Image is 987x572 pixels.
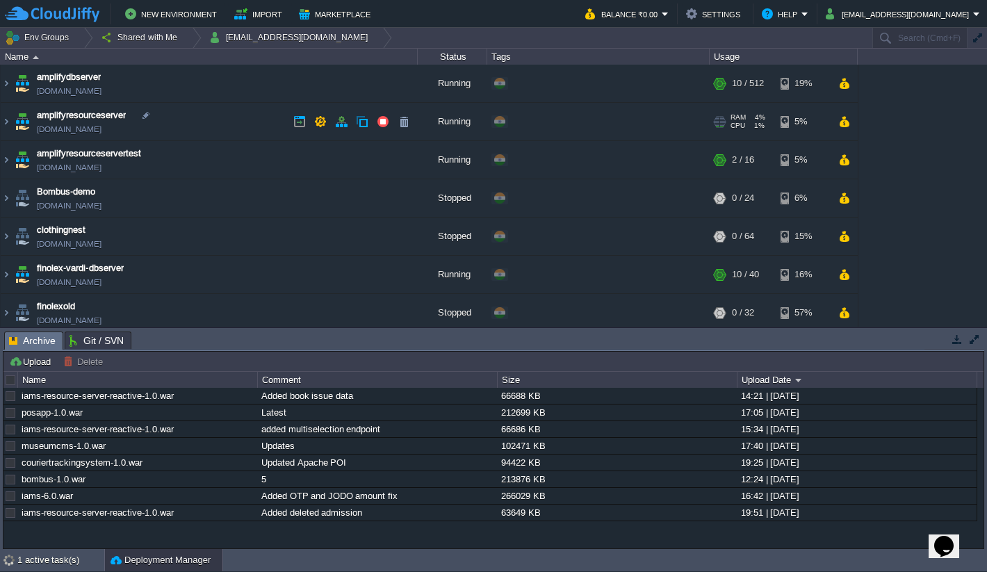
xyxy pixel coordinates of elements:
[13,294,32,332] img: AMDAwAAAACH5BAEAAAAALAAAAAABAAEAAAICRAEAOw==
[710,49,857,65] div: Usage
[498,471,736,487] div: 213876 KB
[111,553,211,567] button: Deployment Manager
[22,507,174,518] a: iams-resource-server-reactive-1.0.war
[1,256,12,293] img: AMDAwAAAACH5BAEAAAAALAAAAAABAAEAAAICRAEAOw==
[781,179,826,217] div: 6%
[37,300,75,313] a: finolexold
[498,505,736,521] div: 63649 KB
[732,141,754,179] div: 2 / 16
[1,294,12,332] img: AMDAwAAAACH5BAEAAAAALAAAAAABAAEAAAICRAEAOw==
[22,491,73,501] a: iams-6.0.war
[258,421,496,437] div: added multiselection endpoint
[13,65,32,102] img: AMDAwAAAACH5BAEAAAAALAAAAAABAAEAAAICRAEAOw==
[418,256,487,293] div: Running
[37,161,101,174] a: [DOMAIN_NAME]
[732,179,754,217] div: 0 / 24
[17,549,104,571] div: 1 active task(s)
[258,505,496,521] div: Added deleted admission
[37,185,95,199] span: Bombus-demo
[125,6,221,22] button: New Environment
[258,405,496,420] div: Latest
[258,488,496,504] div: Added OTP and JODO amount fix
[63,355,107,368] button: Delete
[70,332,124,349] span: Git / SVN
[37,147,141,161] span: amplifyresourceservertest
[418,141,487,179] div: Running
[13,218,32,255] img: AMDAwAAAACH5BAEAAAAALAAAAAABAAEAAAICRAEAOw==
[781,141,826,179] div: 5%
[498,388,736,404] div: 66688 KB
[585,6,662,22] button: Balance ₹0.00
[732,294,754,332] div: 0 / 32
[418,49,487,65] div: Status
[418,179,487,217] div: Stopped
[13,103,32,140] img: AMDAwAAAACH5BAEAAAAALAAAAAABAAEAAAICRAEAOw==
[737,505,976,521] div: 19:51 | [DATE]
[37,108,126,122] a: amplifyresourceserver
[418,103,487,140] div: Running
[1,141,12,179] img: AMDAwAAAACH5BAEAAAAALAAAAAABAAEAAAICRAEAOw==
[13,256,32,293] img: AMDAwAAAACH5BAEAAAAALAAAAAABAAEAAAICRAEAOw==
[5,6,99,23] img: CloudJiffy
[686,6,744,22] button: Settings
[732,218,754,255] div: 0 / 64
[737,488,976,504] div: 16:42 | [DATE]
[418,294,487,332] div: Stopped
[37,199,101,213] a: [DOMAIN_NAME]
[781,294,826,332] div: 57%
[22,407,83,418] a: posapp-1.0.war
[929,516,973,558] iframe: chat widget
[22,424,174,434] a: iams-resource-server-reactive-1.0.war
[781,218,826,255] div: 15%
[37,122,101,136] a: [DOMAIN_NAME]
[737,421,976,437] div: 15:34 | [DATE]
[418,65,487,102] div: Running
[209,28,373,47] button: [EMAIL_ADDRESS][DOMAIN_NAME]
[234,6,286,22] button: Import
[37,261,124,275] a: finolex-vardi-dbserver
[498,438,736,454] div: 102471 KB
[258,471,496,487] div: 5
[37,84,101,98] span: [DOMAIN_NAME]
[738,372,977,388] div: Upload Date
[498,455,736,471] div: 94422 KB
[37,223,85,237] a: clothingnest
[101,28,182,47] button: Shared with Me
[781,256,826,293] div: 16%
[258,455,496,471] div: Updated Apache POI
[731,122,745,130] span: CPU
[22,474,85,484] a: bombus-1.0.war
[762,6,801,22] button: Help
[258,388,496,404] div: Added book issue data
[418,218,487,255] div: Stopped
[9,355,55,368] button: Upload
[737,438,976,454] div: 17:40 | [DATE]
[37,275,101,289] a: [DOMAIN_NAME]
[498,488,736,504] div: 266029 KB
[751,122,765,130] span: 1%
[737,405,976,420] div: 17:05 | [DATE]
[781,103,826,140] div: 5%
[1,218,12,255] img: AMDAwAAAACH5BAEAAAAALAAAAAABAAEAAAICRAEAOw==
[5,28,74,47] button: Env Groups
[22,457,142,468] a: couriertrackingsystem-1.0.war
[1,103,12,140] img: AMDAwAAAACH5BAEAAAAALAAAAAABAAEAAAICRAEAOw==
[781,65,826,102] div: 19%
[498,405,736,420] div: 212699 KB
[13,179,32,217] img: AMDAwAAAACH5BAEAAAAALAAAAAABAAEAAAICRAEAOw==
[1,49,417,65] div: Name
[737,455,976,471] div: 19:25 | [DATE]
[19,372,257,388] div: Name
[1,65,12,102] img: AMDAwAAAACH5BAEAAAAALAAAAAABAAEAAAICRAEAOw==
[9,332,56,350] span: Archive
[732,65,764,102] div: 10 / 512
[258,438,496,454] div: Updates
[37,70,101,84] a: amplifydbserver
[488,49,709,65] div: Tags
[22,391,174,401] a: iams-resource-server-reactive-1.0.war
